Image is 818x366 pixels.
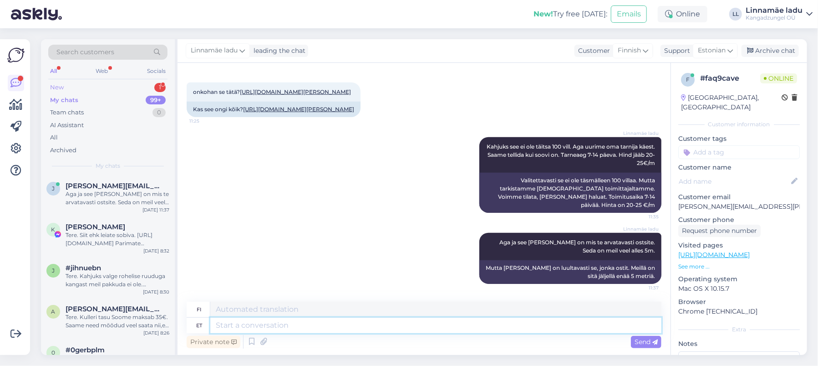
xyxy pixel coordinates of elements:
span: 0 [51,349,55,356]
div: Support [660,46,690,56]
a: [URL][DOMAIN_NAME] [678,251,750,259]
span: j [52,185,55,192]
a: [URL][DOMAIN_NAME][PERSON_NAME] [243,106,354,113]
span: Search customers [56,47,114,57]
div: Request phone number [678,225,761,237]
div: Archived [50,146,76,155]
input: Add name [679,176,789,186]
div: Web [94,65,110,77]
span: onkohan se tätä? [193,88,351,95]
div: fi [197,302,202,317]
a: Linnamäe laduKangadzungel OÜ [746,7,813,21]
p: Customer name [678,163,800,172]
div: [DATE] 8:26 [143,330,169,336]
span: 11:25 [189,118,224,124]
div: Tere. Siit ehk leiate sobiva. [URL][DOMAIN_NAME] Parimate soovidega Kadiriin Aare [66,231,169,247]
p: Mac OS X 10.15.7 [678,284,800,294]
div: Linnamäe ladu [746,7,803,14]
div: Aga ja see [PERSON_NAME] on mis te arvatavasti ostsite. Seda on meil veel alles 5m. [66,190,169,206]
span: Linnamäe ladu [623,130,659,137]
span: Online [760,73,797,83]
span: #0gerbplm [66,346,105,354]
div: Archive chat [742,45,799,57]
div: Try free [DATE]: [533,9,607,20]
span: 11:37 [625,284,659,291]
p: Notes [678,339,800,349]
div: [GEOGRAPHIC_DATA], [GEOGRAPHIC_DATA] [681,93,782,112]
span: K [51,226,56,233]
div: All [48,65,59,77]
b: New! [533,10,553,18]
input: Add a tag [678,145,800,159]
div: Online [658,6,707,22]
div: et [196,318,202,333]
p: Chrome [TECHNICAL_ID] [678,307,800,316]
span: Estonian [698,46,726,56]
div: Customer [574,46,610,56]
span: #jihnuebn [66,264,101,272]
div: Kas see ongi kõik? [187,102,361,117]
span: My chats [96,162,120,170]
span: a [51,308,56,315]
span: Linnamäe ladu [191,46,238,56]
div: Extra [678,325,800,334]
p: [PERSON_NAME][EMAIL_ADDRESS][PERSON_NAME][DOMAIN_NAME] [678,202,800,211]
div: [DATE] 8:30 [143,289,169,295]
p: Browser [678,297,800,307]
div: AI Assistant [50,121,84,130]
p: Customer phone [678,215,800,225]
div: All [50,133,58,142]
p: See more ... [678,263,800,271]
span: Finnish [618,46,641,56]
span: j [52,267,55,274]
span: Aga ja see [PERSON_NAME] on mis te arvatavasti ostsite. Seda on meil veel alles 5m. [499,239,656,254]
div: Team chats [50,108,84,117]
p: Customer email [678,192,800,202]
div: Private note [187,336,240,348]
div: 99+ [146,96,166,105]
div: Customer information [678,120,800,129]
div: Valitettavasti se ei ole täsmälleen 100 villaa. Mutta tarkistamme [DEMOGRAPHIC_DATA] toimittajalt... [479,173,661,213]
img: Askly Logo [7,46,25,64]
span: f [686,76,690,83]
span: Kahjuks see ei ole täitsa 100 vill. Aga uurime oma tarnija käest. Saame tellida kui soovi on. Tar... [487,143,656,166]
div: Tere. Kahjuks valge rohelise ruuduga kangast meil pakkuda ei ole. Parimatega Kadiriin Aare [66,272,169,289]
a: [URL][DOMAIN_NAME][PERSON_NAME] [240,88,351,95]
div: # faq9cave [700,73,760,84]
p: Customer tags [678,134,800,144]
div: Socials [145,65,168,77]
div: 0 [152,108,166,117]
p: Operating system [678,274,800,284]
div: Tere. Kulleri tasu Soome maksab 35€. Saame need mõõdud veel saata nii,et [PERSON_NAME] kokku. Par... [66,313,169,330]
div: Mutta [PERSON_NAME] on luultavasti se, jonka ostit. Meillä on sitä jäljellä enää 5 metriä. [479,260,661,284]
button: Emails [611,5,647,23]
div: LL [729,8,742,21]
div: [DATE] 11:37 [142,206,169,213]
div: [DATE] 8:32 [143,247,169,254]
span: Send [635,338,658,346]
p: Visited pages [678,241,800,250]
div: New [50,83,64,92]
span: Kai Ke [66,223,125,231]
div: leading the chat [250,46,305,56]
div: 1 [154,83,166,92]
span: anna.hoikka@gmail.com [66,305,160,313]
span: Linnamäe ladu [623,226,659,232]
div: Kangadzungel OÜ [746,14,803,21]
span: 11:35 [625,213,659,220]
div: My chats [50,96,78,105]
span: joel.forsman@gmail.com [66,182,160,190]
